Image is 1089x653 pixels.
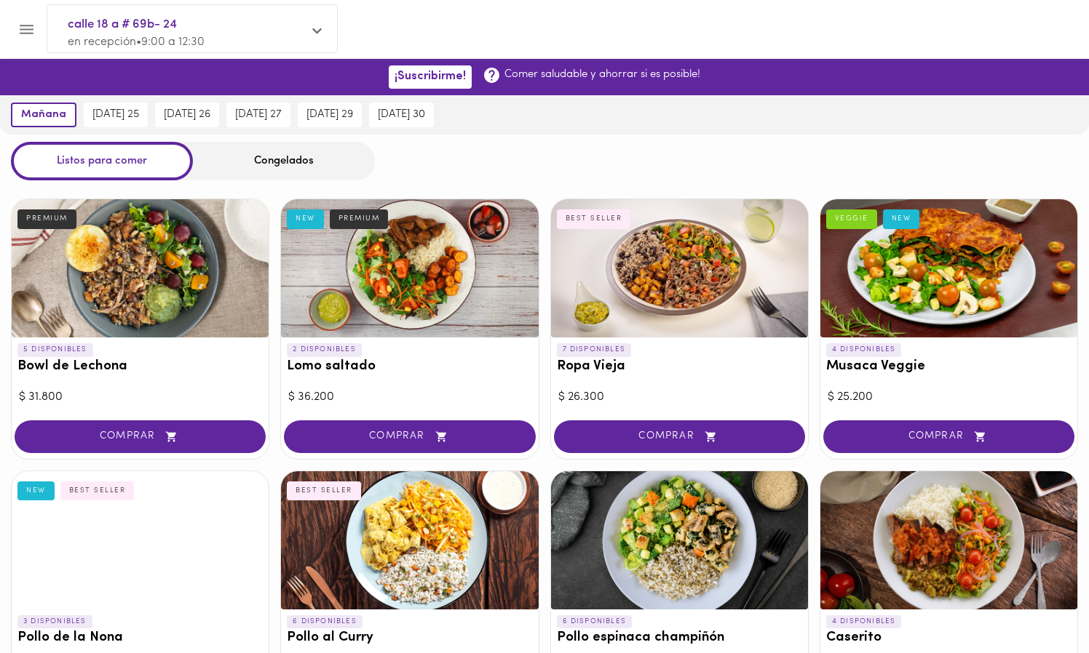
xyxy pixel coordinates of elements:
span: mañana [21,108,66,121]
div: BEST SELLER [557,209,631,228]
h3: Bowl de Lechona [17,359,263,374]
div: Ropa Vieja [551,199,808,337]
div: Pollo espinaca champiñón [551,471,808,609]
button: COMPRAR [554,420,805,453]
div: Congelados [193,142,375,180]
button: COMPRAR [284,420,535,453]
h3: Ropa Vieja [557,359,802,374]
p: 5 DISPONIBLES [17,343,93,356]
div: $ 31.800 [19,389,261,406]
h3: Caserito [826,630,1072,646]
h3: Pollo al Curry [287,630,532,646]
h3: Pollo de la Nona [17,630,263,646]
span: calle 18 a # 69b- 24 [68,15,302,34]
p: 6 DISPONIBLES [557,615,633,628]
div: Musaca Veggie [820,199,1077,337]
div: NEW [17,481,55,500]
h3: Musaca Veggie [826,359,1072,374]
div: Pollo al Curry [281,471,538,609]
button: [DATE] 29 [298,103,362,127]
div: Bowl de Lechona [12,199,269,337]
button: COMPRAR [823,420,1074,453]
div: PREMIUM [17,209,76,228]
p: 4 DISPONIBLES [826,343,902,356]
p: 3 DISPONIBLES [17,615,92,628]
p: 6 DISPONIBLES [287,615,363,628]
button: [DATE] 25 [84,103,148,127]
button: Menu [9,12,44,47]
h3: Pollo espinaca champiñón [557,630,802,646]
span: COMPRAR [33,430,247,443]
span: en recepción • 9:00 a 12:30 [68,36,205,48]
button: COMPRAR [15,420,266,453]
div: NEW [287,209,324,228]
p: 2 DISPONIBLES [287,343,362,356]
h3: Lomo saltado [287,359,532,374]
span: COMPRAR [302,430,517,443]
div: $ 26.300 [558,389,801,406]
button: mañana [11,103,76,127]
button: [DATE] 30 [369,103,434,127]
span: [DATE] 26 [164,108,210,121]
div: BEST SELLER [60,481,135,500]
div: Listos para comer [11,142,193,180]
p: 4 DISPONIBLES [826,615,902,628]
div: BEST SELLER [287,481,361,500]
div: $ 25.200 [828,389,1070,406]
div: NEW [883,209,920,228]
span: COMPRAR [572,430,787,443]
div: Pollo de la Nona [12,471,269,609]
p: Comer saludable y ahorrar si es posible! [504,67,700,82]
div: VEGGIE [826,209,877,228]
span: ¡Suscribirme! [395,70,466,84]
div: PREMIUM [330,209,389,228]
div: Caserito [820,471,1077,609]
button: [DATE] 27 [226,103,290,127]
span: [DATE] 27 [235,108,282,121]
p: 7 DISPONIBLES [557,343,632,356]
div: Lomo saltado [281,199,538,337]
span: [DATE] 25 [92,108,139,121]
span: [DATE] 30 [378,108,425,121]
div: $ 36.200 [288,389,531,406]
span: [DATE] 29 [306,108,353,121]
span: COMPRAR [841,430,1056,443]
button: [DATE] 26 [155,103,219,127]
button: ¡Suscribirme! [389,65,472,88]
